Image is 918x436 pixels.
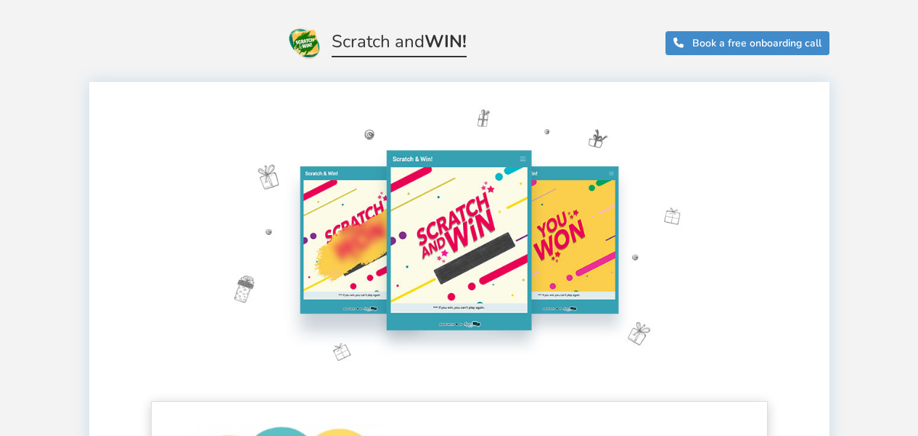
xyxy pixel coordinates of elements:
span: Scratch and [332,32,467,57]
img: Scratch and Win [287,25,322,60]
a: Book a free onboarding call [665,31,829,55]
span: Book a free onboarding call [692,36,821,50]
img: Scratch and Win [189,96,729,383]
strong: WIN! [425,30,467,53]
